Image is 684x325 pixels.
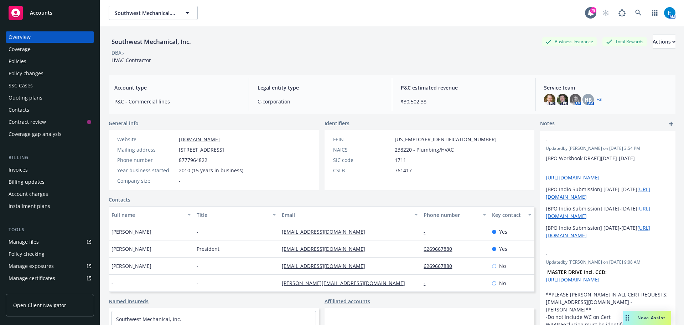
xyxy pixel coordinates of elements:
[9,273,55,284] div: Manage certificates
[6,56,94,67] a: Policies
[499,262,506,270] span: No
[570,94,581,105] img: photo
[395,156,406,164] span: 1711
[544,84,670,91] span: Service team
[109,206,194,223] button: Full name
[6,128,94,140] a: Coverage gap analysis
[282,263,371,269] a: [EMAIL_ADDRESS][DOMAIN_NAME]
[194,206,279,223] button: Title
[197,228,198,235] span: -
[9,44,31,55] div: Coverage
[6,176,94,188] a: Billing updates
[333,136,392,143] div: FEIN
[112,245,151,253] span: [PERSON_NAME]
[6,273,94,284] a: Manage certificates
[395,167,412,174] span: 761417
[489,206,534,223] button: Key contact
[179,156,207,164] span: 8777964822
[6,31,94,43] a: Overview
[6,116,94,128] a: Contract review
[282,280,411,286] a: [PERSON_NAME][EMAIL_ADDRESS][DOMAIN_NAME]
[282,245,371,252] a: [EMAIL_ADDRESS][DOMAIN_NAME]
[9,188,48,200] div: Account charges
[179,177,181,184] span: -
[597,97,602,102] a: +3
[540,120,555,128] span: Notes
[325,298,370,305] a: Affiliated accounts
[197,262,198,270] span: -
[9,164,28,176] div: Invoices
[30,10,52,16] span: Accounts
[9,285,45,296] div: Manage claims
[9,56,26,67] div: Policies
[623,311,632,325] div: Drag to move
[9,31,31,43] div: Overview
[653,35,675,49] div: Actions
[6,226,94,233] div: Tools
[540,131,675,245] div: -Updatedby [PERSON_NAME] on [DATE] 3:54 PM[BPO Workbook DRAFT][DATE]-[DATE] [URL][DOMAIN_NAME][BP...
[424,263,458,269] a: 6269667880
[179,146,224,153] span: [STREET_ADDRESS]
[542,37,597,46] div: Business Insurance
[546,137,651,144] span: -
[333,146,392,153] div: NAICS
[179,167,243,174] span: 2010 (15 years in business)
[117,167,176,174] div: Year business started
[117,156,176,164] div: Phone number
[546,276,600,283] a: [URL][DOMAIN_NAME]
[546,250,651,258] span: -
[9,248,45,260] div: Policy checking
[9,80,33,91] div: SSC Cases
[499,228,507,235] span: Yes
[109,298,149,305] a: Named insureds
[637,315,665,321] span: Nova Assist
[115,9,176,17] span: Southwest Mechanical, Inc.
[9,260,54,272] div: Manage exposures
[648,6,662,20] a: Switch app
[401,98,527,105] span: $30,502.38
[112,262,151,270] span: [PERSON_NAME]
[546,145,670,152] span: Updated by [PERSON_NAME] on [DATE] 3:54 PM
[9,92,42,103] div: Quoting plans
[6,104,94,116] a: Contacts
[112,49,125,56] div: DBA: -
[546,259,670,265] span: Updated by [PERSON_NAME] on [DATE] 9:08 AM
[492,211,524,219] div: Key contact
[116,316,181,323] a: Southwest Mechanical, Inc.
[653,35,675,49] button: Actions
[424,211,478,219] div: Phone number
[117,146,176,153] div: Mailing address
[546,186,670,200] p: [BPO Indio Submission] [DATE]-[DATE]
[602,37,647,46] div: Total Rewards
[499,279,506,287] span: No
[546,313,670,321] p: -Do not include WC on Cert
[9,200,50,212] div: Installment plans
[547,269,607,275] strong: MASTER DRIVE Incl. CCD:
[631,6,646,20] a: Search
[421,206,489,223] button: Phone number
[6,200,94,212] a: Installment plans
[114,98,240,105] span: P&C - Commercial lines
[615,6,629,20] a: Report a Bug
[117,177,176,184] div: Company size
[279,206,421,223] button: Email
[109,120,139,127] span: General info
[197,211,268,219] div: Title
[6,154,94,161] div: Billing
[424,245,458,252] a: 6269667880
[424,228,431,235] a: -
[546,205,670,220] p: [BPO Indio Submission] [DATE]-[DATE]
[6,68,94,79] a: Policy changes
[6,248,94,260] a: Policy checking
[6,260,94,272] a: Manage exposures
[117,136,176,143] div: Website
[9,128,62,140] div: Coverage gap analysis
[667,120,675,128] a: add
[9,116,46,128] div: Contract review
[590,7,596,14] div: 79
[112,211,183,219] div: Full name
[197,245,219,253] span: President
[401,84,527,91] span: P&C estimated revenue
[112,57,151,64] span: HVAC Contractor
[395,146,454,153] span: 238220 - Plumbing/HVAC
